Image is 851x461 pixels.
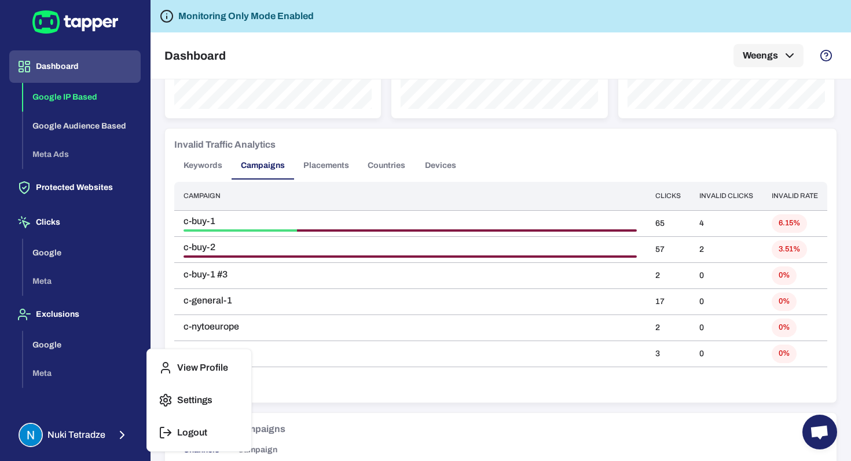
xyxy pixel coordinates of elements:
[802,415,837,449] div: Open chat
[152,419,247,447] button: Logout
[177,427,207,438] p: Logout
[152,386,247,414] button: Settings
[177,394,212,406] p: Settings
[177,362,228,374] p: View Profile
[152,354,247,382] button: View Profile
